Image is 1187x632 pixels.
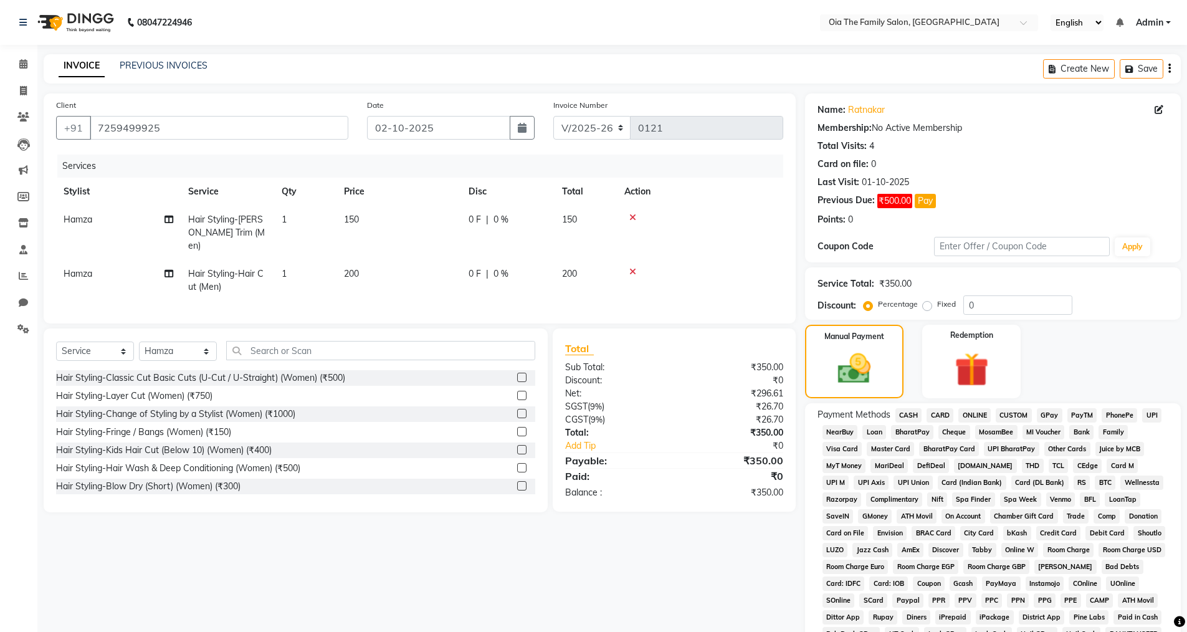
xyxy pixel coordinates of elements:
div: Hair Styling-Fringe / Bangs (Women) (₹150) [56,426,231,439]
span: SaveIN [822,509,854,524]
label: Manual Payment [824,331,884,342]
span: DefiDeal [913,459,949,473]
span: 200 [562,268,577,279]
label: Percentage [878,299,918,310]
span: 0 F [469,267,481,280]
span: Envision [873,526,907,540]
label: Date [367,100,384,111]
div: ₹26.70 [674,413,793,426]
div: ₹296.61 [674,387,793,400]
span: [DOMAIN_NAME] [954,459,1017,473]
span: Hair Styling-Hair Cut (Men) [188,268,264,292]
div: Hair Styling-Layer Cut (Women) (₹750) [56,390,212,403]
span: Juice by MCB [1095,442,1145,456]
span: BharatPay Card [919,442,979,456]
span: Visa Card [822,442,862,456]
span: Gcash [950,577,977,591]
span: Room Charge USD [1099,543,1165,557]
div: Hair Styling-Classic Cut Basic Cuts (U-Cut / U-Straight) (Women) (₹500) [56,371,345,385]
input: Enter Offer / Coupon Code [934,237,1110,256]
div: Name: [818,103,846,117]
span: Payment Methods [818,408,890,421]
span: RS [1074,476,1090,490]
span: LoanTap [1105,492,1140,507]
span: | [486,213,489,226]
span: MI Voucher [1023,425,1065,439]
span: CUSTOM [996,408,1032,423]
div: Service Total: [818,277,874,290]
div: ₹350.00 [674,453,793,468]
div: Hair Styling-Blow Dry (Short) (Women) (₹300) [56,480,241,493]
span: BFL [1080,492,1100,507]
div: Hair Styling-Kids Hair Cut (Below 10) (Women) (₹400) [56,444,272,457]
span: LUZO [822,543,848,557]
span: Wellnessta [1120,476,1163,490]
div: Total: [556,426,674,439]
span: PPV [955,593,976,608]
span: Paypal [892,593,923,608]
a: Add Tip [556,439,694,452]
span: Venmo [1046,492,1075,507]
span: Cheque [938,425,970,439]
div: ( ) [556,413,674,426]
span: PPC [981,593,1003,608]
div: ₹350.00 [674,361,793,374]
span: BTC [1095,476,1115,490]
span: Room Charge GBP [963,560,1029,574]
span: 0 % [493,213,508,226]
span: 0 % [493,267,508,280]
span: BRAC Card [912,526,955,540]
span: 9% [591,414,603,424]
th: Disc [461,178,555,206]
span: City Card [960,526,998,540]
span: Hamza [64,214,92,225]
span: Dittor App [822,610,864,625]
span: Room Charge Euro [822,560,889,574]
span: Hamza [64,268,92,279]
span: Card (Indian Bank) [938,476,1006,490]
span: COnline [1069,577,1101,591]
th: Qty [274,178,336,206]
div: Previous Due: [818,194,875,208]
span: Card: IDFC [822,577,865,591]
div: ₹0 [674,374,793,387]
input: Search by Name/Mobile/Email/Code [90,116,348,140]
span: AmEx [897,543,923,557]
span: Spa Finder [952,492,995,507]
span: Bank [1069,425,1094,439]
span: Online W [1001,543,1039,557]
span: Jazz Cash [852,543,892,557]
div: Hair Styling-Hair Wash & Deep Conditioning (Women) (₹500) [56,462,300,475]
span: GMoney [858,509,892,524]
span: Pine Labs [1069,610,1108,625]
span: ATH Movil [897,509,937,524]
span: PPN [1007,593,1029,608]
div: ₹0 [674,469,793,484]
span: 150 [344,214,359,225]
span: CAMP [1086,593,1113,608]
span: NearBuy [822,425,858,439]
span: Complimentary [866,492,922,507]
span: Diners [902,610,930,625]
span: District App [1019,610,1065,625]
span: Card on File [822,526,869,540]
div: ₹350.00 [674,486,793,499]
span: iPrepaid [935,610,971,625]
span: Hair Styling-[PERSON_NAME] Trim (Men) [188,214,265,251]
span: On Account [941,509,985,524]
th: Total [555,178,617,206]
span: ATH Movil [1118,593,1158,608]
span: Paid in Cash [1113,610,1161,625]
span: UPI [1142,408,1161,423]
div: 4 [869,140,874,153]
span: iPackage [976,610,1014,625]
span: Debit Card [1085,526,1128,540]
span: UPI M [822,476,849,490]
img: logo [32,5,117,40]
a: Ratnakar [848,103,885,117]
div: Hair Styling-Change of Styling by a Stylist (Women) (₹1000) [56,408,295,421]
span: Razorpay [822,492,862,507]
span: Shoutlo [1133,526,1165,540]
div: Sub Total: [556,361,674,374]
span: PayTM [1067,408,1097,423]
